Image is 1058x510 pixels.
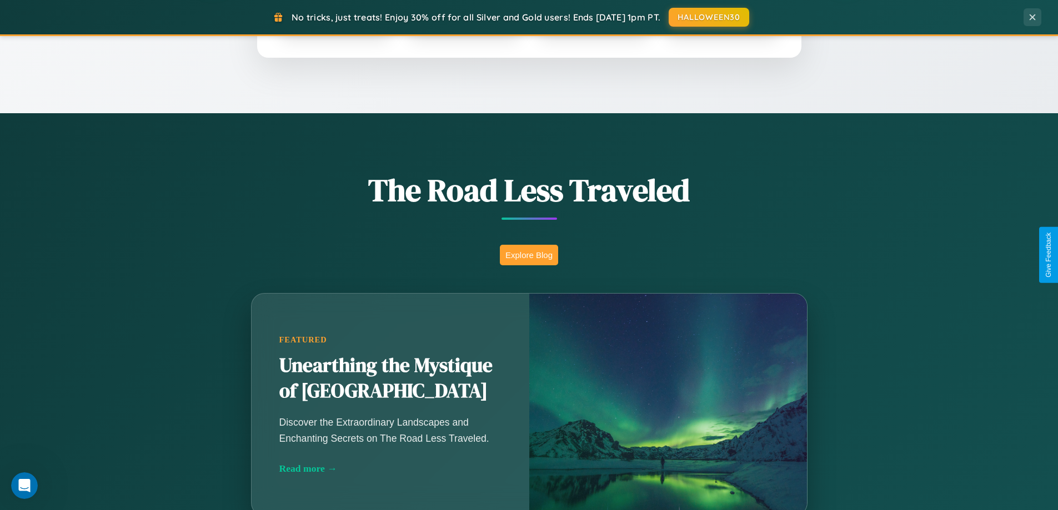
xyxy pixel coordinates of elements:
span: No tricks, just treats! Enjoy 30% off for all Silver and Gold users! Ends [DATE] 1pm PT. [292,12,660,23]
h1: The Road Less Traveled [196,169,863,211]
div: Read more → [279,463,502,474]
button: Explore Blog [500,245,558,265]
div: Give Feedback [1045,233,1052,277]
iframe: Intercom live chat [11,472,38,499]
h2: Unearthing the Mystique of [GEOGRAPHIC_DATA] [279,353,502,404]
button: HALLOWEEN30 [669,8,749,27]
p: Discover the Extraordinary Landscapes and Enchanting Secrets on The Road Less Traveled. [279,415,502,446]
div: Featured [279,335,502,345]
